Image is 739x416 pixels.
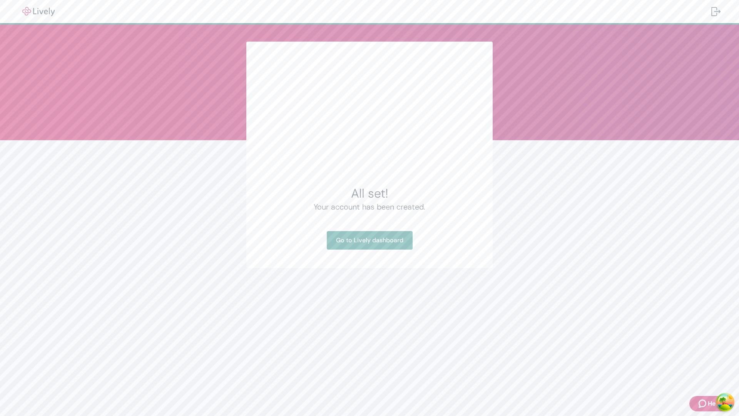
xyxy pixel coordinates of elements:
[17,7,60,16] img: Lively
[717,394,733,410] button: Open Tanstack query devtools
[699,399,708,408] svg: Zendesk support icon
[708,399,721,408] span: Help
[265,186,474,201] h2: All set!
[327,231,413,250] a: Go to Lively dashboard
[705,2,727,21] button: Log out
[265,201,474,213] h4: Your account has been created.
[689,396,731,411] button: Zendesk support iconHelp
